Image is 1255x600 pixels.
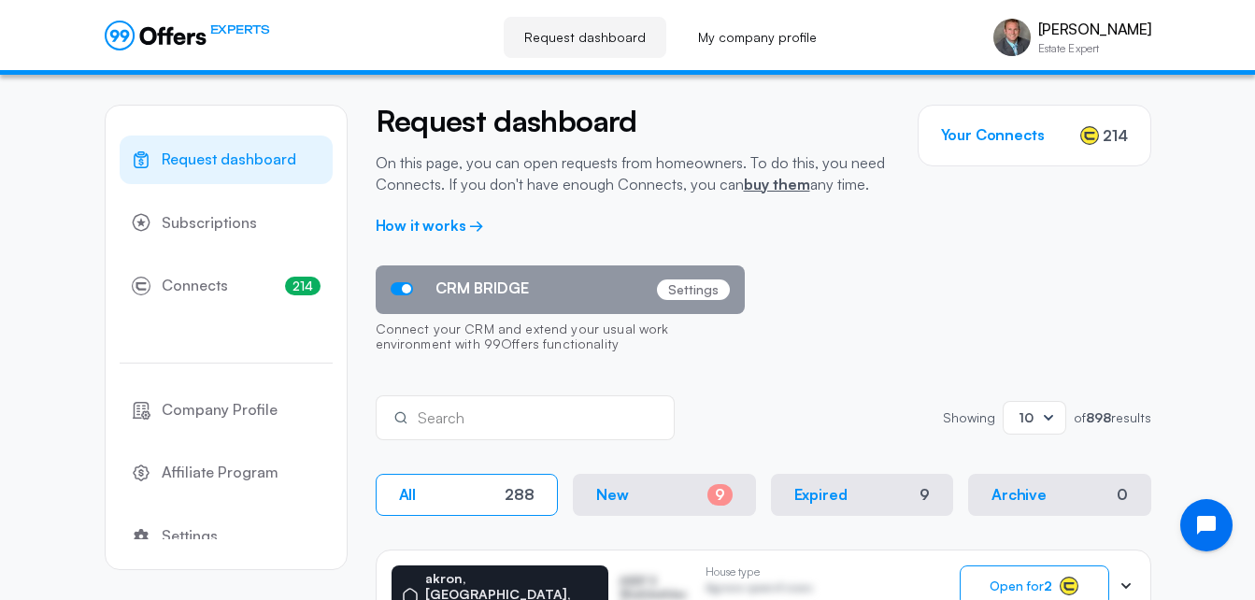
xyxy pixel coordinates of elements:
span: 214 [1103,124,1128,147]
a: Connects214 [120,262,333,310]
a: How it works → [376,216,485,235]
p: of results [1074,411,1151,424]
a: Company Profile [120,386,333,435]
p: Showing [943,411,995,424]
a: Request dashboard [120,136,333,184]
p: Settings [657,279,730,300]
img: Brad Miklovich [993,19,1031,56]
button: Archive0 [968,474,1151,516]
h3: Your Connects [941,126,1045,144]
h2: Request dashboard [376,105,890,137]
div: 0 [1117,486,1128,504]
div: 9 [920,486,930,504]
span: Connects [162,274,228,298]
span: Company Profile [162,398,278,422]
div: 288 [505,486,535,504]
div: 9 [707,484,733,506]
button: Expired9 [771,474,954,516]
span: 214 [285,277,321,295]
p: Expired [794,486,848,504]
a: Subscriptions [120,199,333,248]
a: EXPERTS [105,21,270,50]
p: New [596,486,629,504]
p: Connect your CRM and extend your usual work environment with 99Offers functionality [376,314,745,363]
span: CRM BRIDGE [435,279,529,297]
p: Estate Expert [1038,43,1151,54]
span: Request dashboard [162,148,296,172]
span: Affiliate Program [162,461,278,485]
span: 10 [1019,409,1034,425]
span: Subscriptions [162,211,257,236]
span: EXPERTS [210,21,270,38]
a: Settings [120,512,333,561]
strong: 898 [1086,409,1111,425]
p: All [399,486,417,504]
a: My company profile [677,17,837,58]
span: Open for [990,579,1052,593]
p: On this page, you can open requests from homeowners. To do this, you need Connects. If you don't ... [376,152,890,194]
p: Archive [991,486,1047,504]
a: Affiliate Program [120,449,333,497]
a: Request dashboard [504,17,666,58]
p: Agrwsv qwervf oiuns [706,581,813,599]
button: New9 [573,474,756,516]
span: Settings [162,524,218,549]
p: [PERSON_NAME] [1038,21,1151,38]
button: All288 [376,474,559,516]
strong: 2 [1044,578,1052,593]
a: buy them [744,175,810,193]
p: House type [706,565,813,579]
